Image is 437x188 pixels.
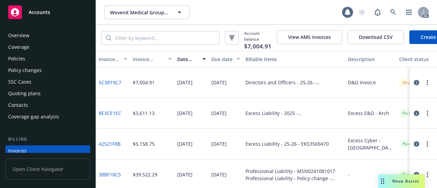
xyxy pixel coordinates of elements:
[244,42,271,51] span: $7,004.91
[348,79,376,86] div: D&O Invoice
[5,136,90,143] div: Billing
[8,111,59,122] div: Coverage gap analysis
[99,140,121,147] a: 42521F8B
[99,171,121,178] a: 38BF18C5
[5,88,90,99] a: Quoting plans
[245,140,329,147] div: Excess Liability - 25-26 - EKS3569470
[386,5,400,19] a: Search
[177,56,198,63] div: Date issued
[245,56,342,63] div: Billable items
[8,100,28,111] div: Contacts
[5,42,90,53] a: Coverage
[348,56,394,63] div: Description
[8,30,29,41] div: Overview
[5,30,90,41] a: Overview
[174,51,209,67] button: Date issued
[177,79,193,86] div: [DATE]
[5,65,90,76] a: Policy changes
[392,178,419,184] span: Nova Assist
[5,145,90,156] a: Invoices
[177,171,193,178] div: [DATE]
[211,56,232,63] div: Due date
[399,140,414,148] div: Paid
[8,76,31,87] div: SSC Cases
[5,158,90,180] span: Open Client Navigator
[209,51,243,67] button: Due date
[8,145,27,156] div: Invoices
[378,174,387,188] div: Drag to move
[5,100,90,111] a: Contacts
[8,88,41,99] div: Quoting plans
[8,42,29,53] div: Coverage
[348,137,394,151] div: Excess Cyber - [GEOGRAPHIC_DATA]
[348,171,350,178] div: -
[402,5,416,19] a: Switch app
[243,51,345,67] button: Billable items
[348,30,404,44] button: Download CSV
[133,79,155,86] div: $7,004.91
[110,9,169,16] span: WovenX Medical Group PLLC; WovenX Health Inc
[8,65,42,76] div: Policy changes
[211,79,227,86] div: [DATE]
[104,5,189,19] button: WovenX Medical Group PLLC; WovenX Health Inc
[29,10,50,15] span: Accounts
[399,78,420,87] div: Unpaid
[177,140,193,147] div: [DATE]
[244,30,271,45] span: Account balance
[211,140,227,147] div: [DATE]
[277,30,342,44] button: View AMS invoices
[371,5,384,19] a: Report a Bug
[133,56,164,63] div: Invoice amount
[8,53,25,64] div: Policies
[399,109,414,117] div: Paid
[130,51,174,67] button: Invoice amount
[99,56,120,63] div: Invoice ID
[99,110,121,117] a: 8E3CE1EC
[133,171,157,178] div: $39,522.29
[5,53,90,64] a: Policies
[345,51,396,67] button: Description
[348,110,389,117] div: Excess E&O - Arch
[133,110,155,117] div: $3,611.13
[245,168,342,175] div: Professional Liability - MSN0241081017
[245,175,342,182] div: Professional Liability - Policy change - MSN0241081017
[378,174,425,188] button: Nova Assist
[96,51,130,67] button: Invoice ID
[5,3,90,22] a: Accounts
[99,79,121,86] a: 5C3819C7
[245,79,342,86] div: Directors and Officers - 25-26 - L18SMLPA2462
[211,110,227,117] div: [DATE]
[5,111,90,122] a: Coverage gap analysis
[111,31,219,44] input: Filter by keyword...
[106,35,111,41] svg: Search
[211,171,227,178] div: [DATE]
[245,110,342,117] div: Excess Liability - 2025 - C4LPX291415CYBER2024
[133,140,155,147] div: $5,158.75
[5,76,90,87] a: SSC Cases
[177,110,193,117] div: [DATE]
[355,5,369,19] a: Start snowing
[399,170,414,179] span: Paid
